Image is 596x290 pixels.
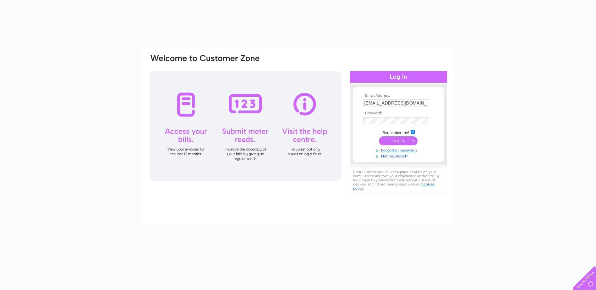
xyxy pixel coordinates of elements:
[362,111,435,116] th: Password:
[362,94,435,98] th: Email Address:
[350,167,447,194] div: Clear Business would like to place cookies on your computer to improve your experience of the sit...
[364,147,435,153] a: Forgotten password?
[379,136,418,145] input: Submit
[353,182,434,190] a: cookies policy
[362,129,435,135] td: Remember me?
[364,153,435,159] a: Not registered?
